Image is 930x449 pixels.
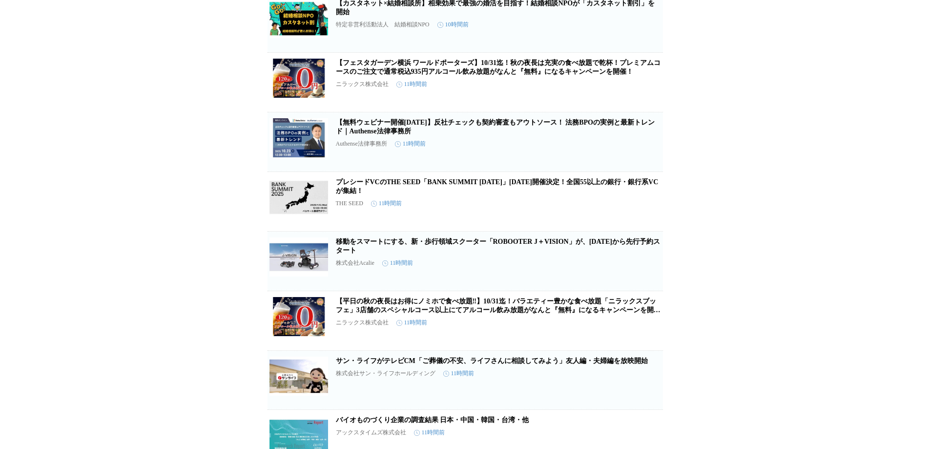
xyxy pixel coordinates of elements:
[269,357,328,396] img: サン・ライフがテレビCM「ご葬儀の不安、ライフさんに相談してみよう」友人編・夫婦編を放映開始
[336,200,363,207] p: THE SEED
[336,178,659,194] a: プレシードVCのTHE SEED「BANK SUMMIT [DATE]」[DATE]開催決定！全国55以上の銀行・銀行系VCが集結！
[437,21,469,29] time: 10時間前
[336,416,529,424] a: バイオものづくり企業の調査結果 日本・中国・韓国・台湾・他
[336,298,661,322] a: 【平日の秋の夜長はお得にノミホで食べ放題‼】10/31迄！バラエティー豊かな食べ放題「ニラックスブッフェ」3店舗のスペシャルコース以上にてアルコール飲み放題がなんと『無料』になるキャンペーンを開催！
[269,59,328,98] img: 【フェスタガーデン横浜 ワールドポーターズ】10/31迄！秋の夜長は充実の食べ放題で乾杯！プレミアムコースのご注文で通常税込935円アルコール飲み放題がなんと『無料』になるキャンペーンを開催！
[336,428,406,437] p: アックスタイムズ株式会社
[396,319,428,327] time: 11時間前
[336,369,435,378] p: 株式会社サン・ライフホールディング
[414,428,445,437] time: 11時間前
[269,118,328,157] img: 【無料ウェビナー開催2025.10.23】反社チェックも契約審査もアウトソース！ 法務BPOの実例と最新トレンド｜Authense法律事務所
[269,178,328,217] img: プレシードVCのTHE SEED「BANK SUMMIT 2025」11月12日開催決定！全国55以上の銀行・銀行系VCが集結！
[336,21,430,29] p: 特定非営利活動法人 結婚相談NPO
[269,237,328,277] img: 移動をスマートにする、新・歩行領域スクーター「ROBOOTER J＋VISION」が、2025年10月15日（水）から先行予約スタート
[396,80,428,88] time: 11時間前
[336,59,661,75] a: 【フェスタガーデン横浜 ワールドポーターズ】10/31迄！秋の夜長は充実の食べ放題で乾杯！プレミアムコースのご注文で通常税込935円アルコール飲み放題がなんと『無料』になるキャンペーンを開催！
[382,259,413,267] time: 11時間前
[336,238,660,254] a: 移動をスマートにする、新・歩行領域スクーター「ROBOOTER J＋VISION」が、[DATE]から先行予約スタート
[371,199,402,208] time: 11時間前
[395,140,426,148] time: 11時間前
[336,357,648,364] a: サン・ライフがテレビCM「ご葬儀の不安、ライフさんに相談してみよう」友人編・夫婦編を放映開始
[443,369,475,378] time: 11時間前
[336,119,655,135] a: 【無料ウェビナー開催[DATE]】反社チェックも契約審査もアウトソース！ 法務BPOの実例と最新トレンド｜Authense法律事務所
[336,80,389,88] p: ニラックス株式会社
[336,140,387,148] p: Authense法律事務所
[336,319,389,327] p: ニラックス株式会社
[336,259,374,267] p: 株式会社Acalie
[269,297,328,336] img: 【平日の秋の夜長はお得にノミホで食べ放題‼】10/31迄！バラエティー豊かな食べ放題「ニラックスブッフェ」3店舗のスペシャルコース以上にてアルコール飲み放題がなんと『無料』になるキャンペーンを開催！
